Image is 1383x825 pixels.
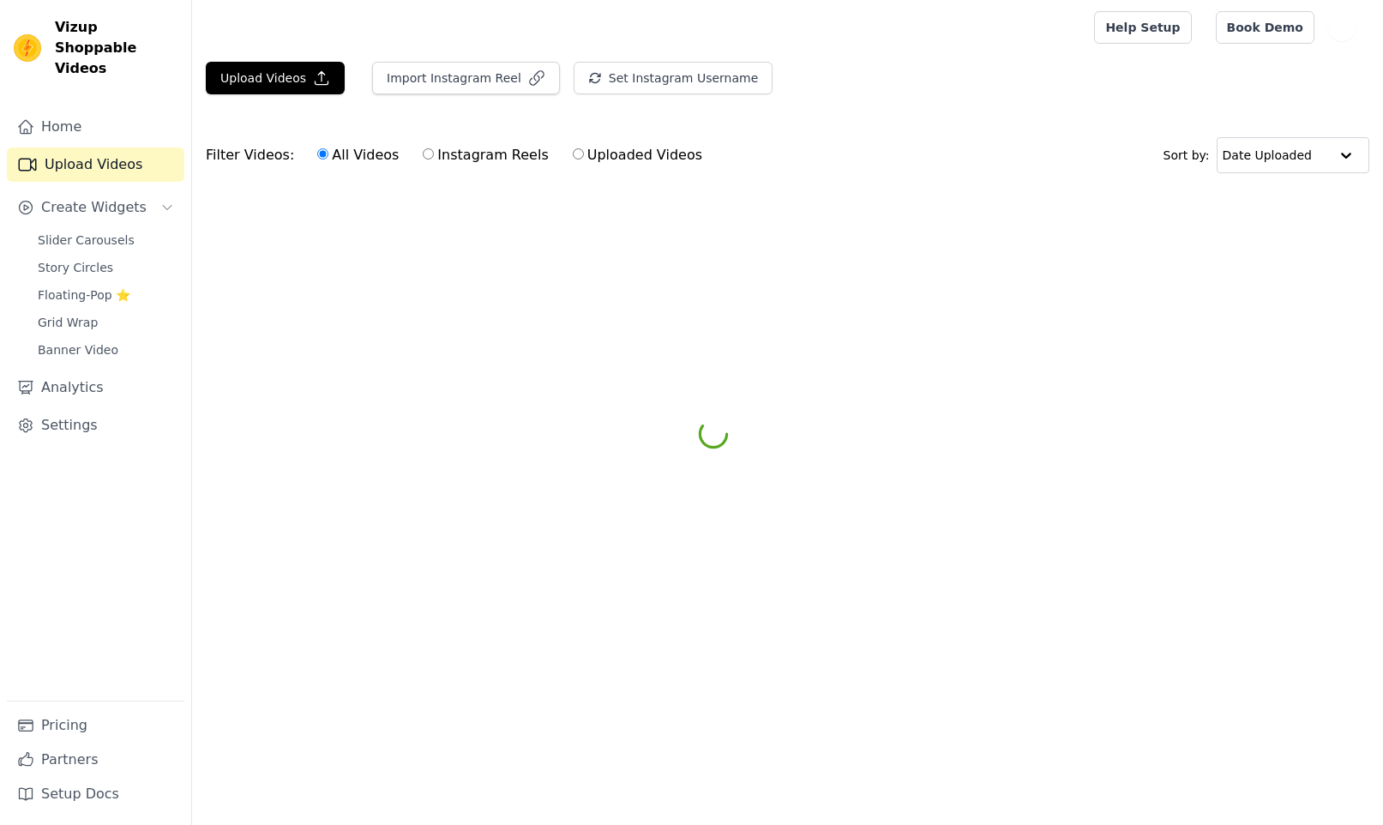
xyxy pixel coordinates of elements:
[55,17,177,79] span: Vizup Shoppable Videos
[7,408,184,443] a: Settings
[1164,137,1370,173] div: Sort by:
[7,743,184,777] a: Partners
[422,144,549,166] label: Instagram Reels
[38,314,98,331] span: Grid Wrap
[38,286,130,304] span: Floating-Pop ⭐
[423,148,434,160] input: Instagram Reels
[1094,11,1191,44] a: Help Setup
[38,259,113,276] span: Story Circles
[572,144,703,166] label: Uploaded Videos
[573,148,584,160] input: Uploaded Videos
[206,62,345,94] button: Upload Videos
[7,148,184,182] a: Upload Videos
[316,144,400,166] label: All Videos
[317,148,328,160] input: All Videos
[7,190,184,225] button: Create Widgets
[7,777,184,811] a: Setup Docs
[574,62,773,94] button: Set Instagram Username
[38,232,135,249] span: Slider Carousels
[1216,11,1314,44] a: Book Demo
[38,341,118,358] span: Banner Video
[27,256,184,280] a: Story Circles
[27,283,184,307] a: Floating-Pop ⭐
[7,110,184,144] a: Home
[27,228,184,252] a: Slider Carousels
[27,338,184,362] a: Banner Video
[206,135,712,175] div: Filter Videos:
[27,310,184,334] a: Grid Wrap
[14,34,41,62] img: Vizup
[41,197,147,218] span: Create Widgets
[7,708,184,743] a: Pricing
[372,62,560,94] button: Import Instagram Reel
[7,370,184,405] a: Analytics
